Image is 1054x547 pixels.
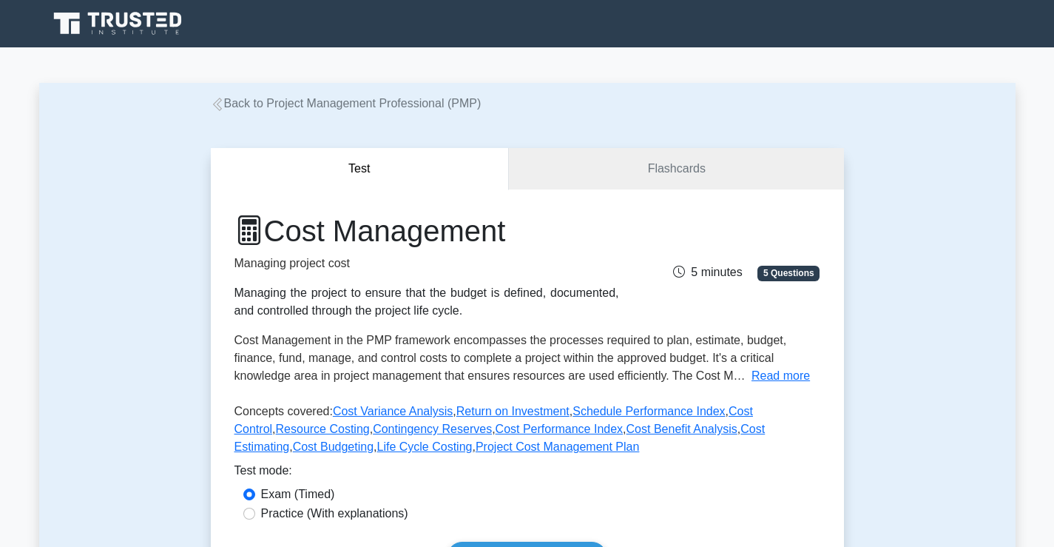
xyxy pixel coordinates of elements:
[293,440,374,453] a: Cost Budgeting
[234,334,787,382] span: Cost Management in the PMP framework encompasses the processes required to plan, estimate, budget...
[276,423,370,435] a: Resource Costing
[377,440,473,453] a: Life Cycle Costing
[456,405,570,417] a: Return on Investment
[234,403,820,462] p: Concepts covered: , , , , , , , , , , ,
[333,405,453,417] a: Cost Variance Analysis
[509,148,843,190] a: Flashcards
[234,255,619,272] p: Managing project cost
[211,97,482,110] a: Back to Project Management Professional (PMP)
[626,423,737,435] a: Cost Benefit Analysis
[234,405,753,435] a: Cost Control
[757,266,820,281] span: 5 Questions
[751,367,810,385] button: Read more
[234,462,820,486] div: Test mode:
[261,486,335,503] label: Exam (Timed)
[211,148,510,190] button: Test
[373,423,492,435] a: Contingency Reserves
[572,405,725,417] a: Schedule Performance Index
[261,505,408,523] label: Practice (With explanations)
[673,266,742,278] span: 5 minutes
[496,423,624,435] a: Cost Performance Index
[476,440,639,453] a: Project Cost Management Plan
[234,284,619,320] div: Managing the project to ensure that the budget is defined, documented, and controlled through the...
[234,213,619,249] h1: Cost Management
